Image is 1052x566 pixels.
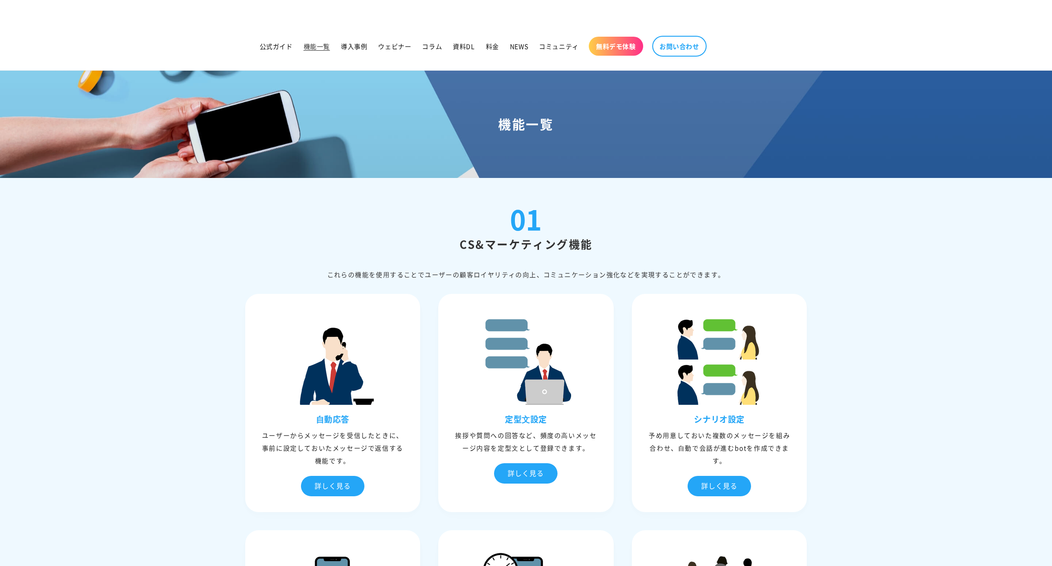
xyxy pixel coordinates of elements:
[245,237,807,251] h2: CS&マーケティング機能
[341,42,367,50] span: 導入事例
[247,429,418,467] div: ユーザーからメッセージを受信したときに、事前に設定しておいたメッセージで返信する機能です。
[254,37,298,56] a: 公式ガイド
[441,429,611,454] div: 挨拶や質問への回答など、頻度の⾼いメッセージ内容を定型⽂として登録できます。
[589,37,643,56] a: 無料デモ体験
[659,42,699,50] span: お問い合わせ
[688,476,751,496] div: 詳しく見る
[11,116,1041,132] h1: 機能一覧
[378,42,411,50] span: ウェビナー
[504,37,533,56] a: NEWS
[453,42,475,50] span: 資料DL
[510,205,542,232] div: 01
[301,476,364,496] div: 詳しく見る
[480,314,571,405] img: 定型⽂設定
[245,269,807,280] div: これらの機能を使⽤することでユーザーの顧客ロイヤリティの向上、コミュニケーション強化などを実現することができます。
[539,42,579,50] span: コミュニティ
[335,37,373,56] a: 導入事例
[417,37,447,56] a: コラム
[674,314,765,405] img: シナリオ設定
[447,37,480,56] a: 資料DL
[596,42,636,50] span: 無料デモ体験
[260,42,293,50] span: 公式ガイド
[486,42,499,50] span: 料金
[287,314,378,405] img: ⾃動応答
[304,42,330,50] span: 機能一覧
[634,414,805,424] h3: シナリオ設定
[634,429,805,467] div: 予め⽤意しておいた複数のメッセージを組み合わせ、⾃動で会話が進むbotを作成できます。
[533,37,584,56] a: コミュニティ
[510,42,528,50] span: NEWS
[494,463,558,484] div: 詳しく見る
[422,42,442,50] span: コラム
[298,37,335,56] a: 機能一覧
[247,414,418,424] h3: ⾃動応答
[652,36,707,57] a: お問い合わせ
[480,37,504,56] a: 料金
[441,414,611,424] h3: 定型⽂設定
[373,37,417,56] a: ウェビナー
